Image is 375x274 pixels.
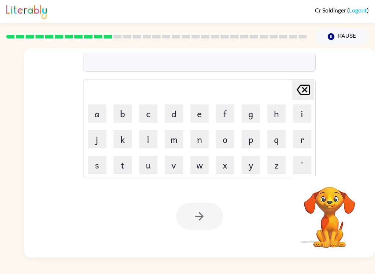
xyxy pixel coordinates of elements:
[267,130,286,148] button: q
[165,130,183,148] button: m
[315,7,369,14] div: ( )
[88,130,106,148] button: j
[190,156,209,174] button: w
[165,156,183,174] button: v
[293,156,311,174] button: '
[267,104,286,123] button: h
[316,28,369,45] button: Pause
[242,156,260,174] button: y
[216,104,234,123] button: f
[139,156,157,174] button: u
[114,104,132,123] button: b
[139,130,157,148] button: l
[6,3,47,19] img: Literably
[190,130,209,148] button: n
[190,104,209,123] button: e
[216,130,234,148] button: o
[242,104,260,123] button: g
[114,156,132,174] button: t
[88,104,106,123] button: a
[267,156,286,174] button: z
[165,104,183,123] button: d
[293,104,311,123] button: i
[293,130,311,148] button: r
[349,7,367,14] a: Logout
[242,130,260,148] button: p
[114,130,132,148] button: k
[139,104,157,123] button: c
[216,156,234,174] button: x
[315,7,347,14] span: Cr Soldinger
[293,175,366,249] video: Your browser must support playing .mp4 files to use Literably. Please try using another browser.
[88,156,106,174] button: s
